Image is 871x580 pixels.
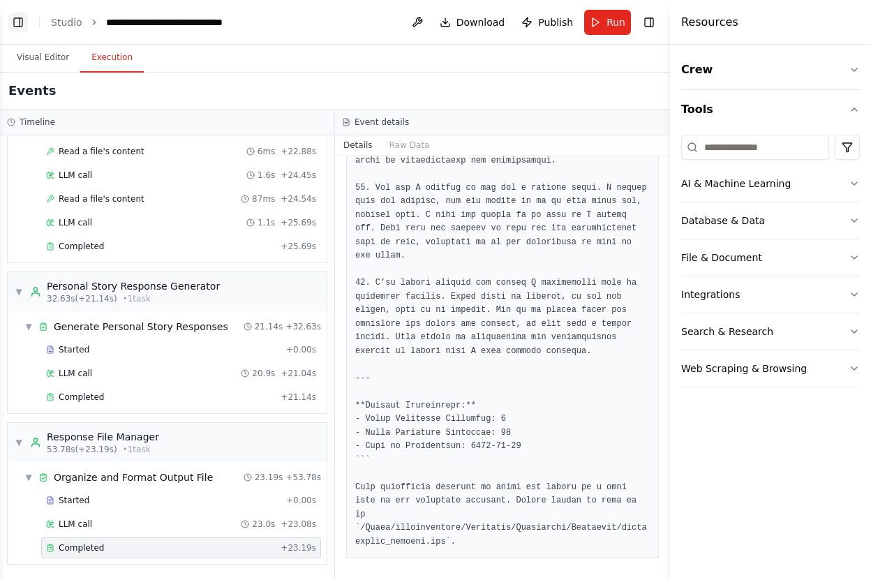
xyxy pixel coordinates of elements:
[255,321,283,332] span: 21.14s
[681,50,860,89] button: Crew
[258,146,276,157] span: 6ms
[681,350,860,387] button: Web Scraping & Browsing
[252,193,275,205] span: 87ms
[51,15,263,29] nav: breadcrumb
[281,146,316,157] span: + 22.88s
[59,146,144,157] span: Read a file's content
[639,13,659,32] button: Hide right sidebar
[281,368,316,379] span: + 21.04s
[252,368,275,379] span: 20.9s
[59,368,92,379] span: LLM call
[59,170,92,181] span: LLM call
[6,43,80,73] button: Visual Editor
[681,14,738,31] h4: Resources
[281,170,316,181] span: + 24.45s
[59,519,92,530] span: LLM call
[285,321,321,332] span: + 32.63s
[516,10,579,35] button: Publish
[59,495,89,506] span: Started
[252,519,275,530] span: 23.0s
[47,293,117,304] span: 32.63s (+21.14s)
[281,241,316,252] span: + 25.69s
[59,241,104,252] span: Completed
[54,470,213,484] div: Organize and Format Output File
[281,193,316,205] span: + 24.54s
[59,542,104,553] span: Completed
[8,13,28,32] button: Show left sidebar
[8,81,56,101] h2: Events
[47,444,117,455] span: 53.78s (+23.19s)
[584,10,631,35] button: Run
[258,170,275,181] span: 1.6s
[606,15,625,29] span: Run
[255,472,283,483] span: 23.19s
[681,313,860,350] button: Search & Research
[15,286,23,297] span: ▼
[286,495,316,506] span: + 0.00s
[123,444,151,455] span: • 1 task
[681,276,860,313] button: Integrations
[681,239,860,276] button: File & Document
[681,90,860,129] button: Tools
[381,135,438,155] button: Raw Data
[281,392,316,403] span: + 21.14s
[47,279,220,293] div: Personal Story Response Generator
[54,320,228,334] div: Generate Personal Story Responses
[59,193,144,205] span: Read a file's content
[51,17,82,28] a: Studio
[258,217,275,228] span: 1.1s
[281,217,316,228] span: + 25.69s
[681,202,860,239] button: Database & Data
[281,519,316,530] span: + 23.08s
[281,542,316,553] span: + 23.19s
[681,165,860,202] button: AI & Machine Learning
[335,135,381,155] button: Details
[355,117,409,128] h3: Event details
[681,129,860,399] div: Tools
[80,43,144,73] button: Execution
[59,344,89,355] span: Started
[20,117,55,128] h3: Timeline
[59,392,104,403] span: Completed
[123,293,151,304] span: • 1 task
[24,321,33,332] span: ▼
[286,344,316,355] span: + 0.00s
[15,437,23,448] span: ▼
[456,15,505,29] span: Download
[47,430,159,444] div: Response File Manager
[24,472,33,483] span: ▼
[59,217,92,228] span: LLM call
[538,15,573,29] span: Publish
[285,472,321,483] span: + 53.78s
[434,10,511,35] button: Download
